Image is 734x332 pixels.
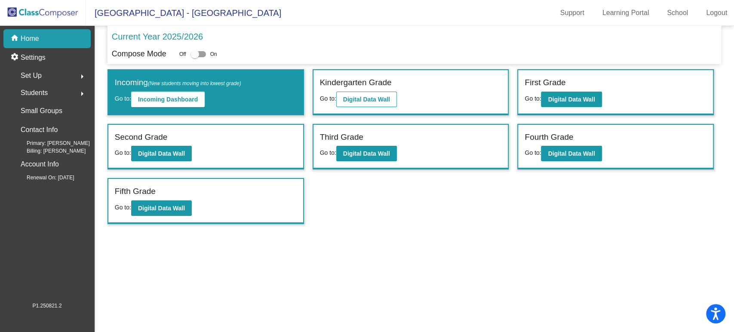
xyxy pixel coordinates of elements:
[112,48,166,60] p: Compose Mode
[210,50,217,58] span: On
[596,6,656,20] a: Learning Portal
[148,80,241,86] span: (New students moving into lowest grade)
[548,150,595,157] b: Digital Data Wall
[541,92,602,107] button: Digital Data Wall
[320,149,336,156] span: Go to:
[320,77,392,89] label: Kindergarten Grade
[21,52,46,63] p: Settings
[112,30,203,43] p: Current Year 2025/2026
[10,34,21,44] mat-icon: home
[21,158,59,170] p: Account Info
[131,92,205,107] button: Incoming Dashboard
[320,95,336,102] span: Go to:
[21,105,62,117] p: Small Groups
[548,96,595,103] b: Digital Data Wall
[320,131,363,144] label: Third Grade
[138,150,185,157] b: Digital Data Wall
[336,92,397,107] button: Digital Data Wall
[86,6,281,20] span: [GEOGRAPHIC_DATA] - [GEOGRAPHIC_DATA]
[553,6,591,20] a: Support
[115,204,131,211] span: Go to:
[13,139,90,147] span: Primary: [PERSON_NAME]
[21,87,48,99] span: Students
[13,174,74,181] span: Renewal On: [DATE]
[343,150,390,157] b: Digital Data Wall
[115,77,241,89] label: Incoming
[138,205,185,212] b: Digital Data Wall
[77,71,87,82] mat-icon: arrow_right
[343,96,390,103] b: Digital Data Wall
[525,149,541,156] span: Go to:
[660,6,695,20] a: School
[115,95,131,102] span: Go to:
[21,34,39,44] p: Home
[131,146,192,161] button: Digital Data Wall
[138,96,198,103] b: Incoming Dashboard
[525,131,573,144] label: Fourth Grade
[13,147,86,155] span: Billing: [PERSON_NAME]
[699,6,734,20] a: Logout
[21,124,58,136] p: Contact Info
[525,77,565,89] label: First Grade
[179,50,186,58] span: Off
[115,185,156,198] label: Fifth Grade
[115,149,131,156] span: Go to:
[10,52,21,63] mat-icon: settings
[336,146,397,161] button: Digital Data Wall
[77,89,87,99] mat-icon: arrow_right
[541,146,602,161] button: Digital Data Wall
[525,95,541,102] span: Go to:
[21,70,42,82] span: Set Up
[131,200,192,216] button: Digital Data Wall
[115,131,168,144] label: Second Grade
